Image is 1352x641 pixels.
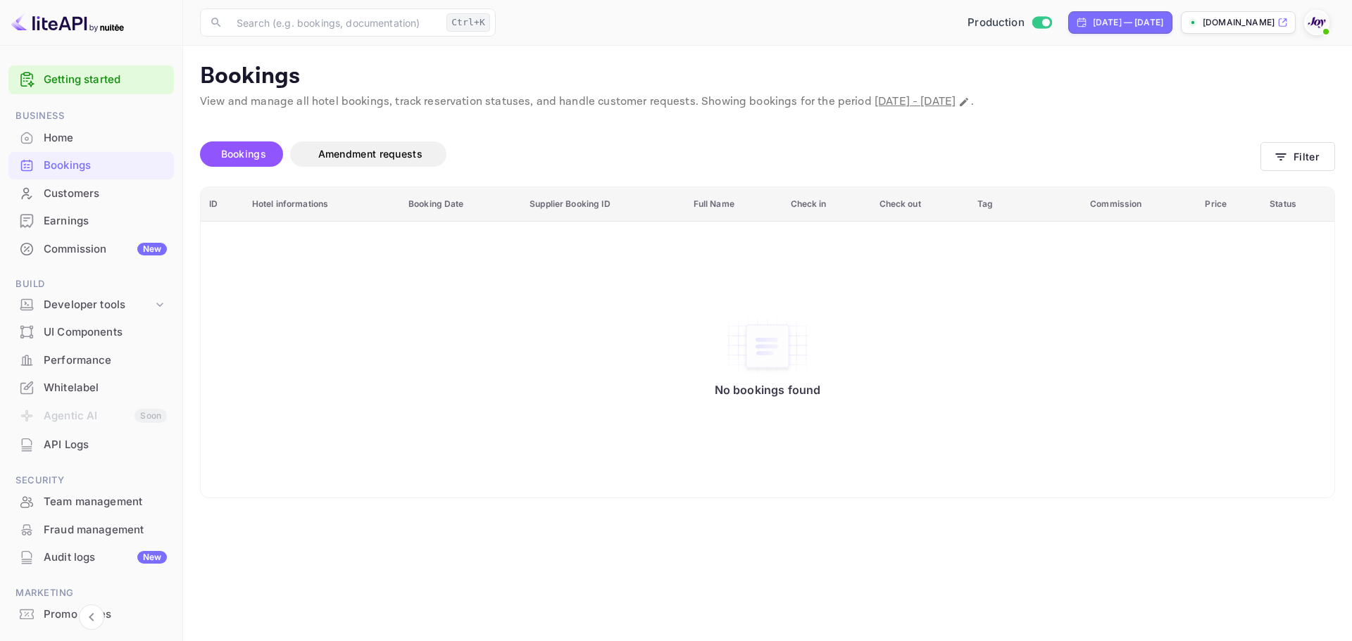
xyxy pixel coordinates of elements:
span: Build [8,277,174,292]
div: API Logs [8,431,174,459]
button: Collapse navigation [79,604,104,630]
div: New [137,243,167,255]
div: Commission [44,241,167,258]
th: Full Name [685,187,782,222]
th: ID [201,187,244,222]
th: Booking Date [400,187,521,222]
div: Developer tools [44,297,153,313]
th: Commission [1082,187,1196,222]
img: With Joy [1306,11,1328,34]
div: [DATE] — [DATE] [1093,16,1163,29]
a: Getting started [44,72,167,88]
input: Search (e.g. bookings, documentation) [228,8,441,37]
div: Ctrl+K [446,13,490,32]
span: Bookings [221,148,266,160]
div: Fraud management [8,516,174,544]
th: Hotel informations [244,187,400,222]
img: No bookings found [725,317,810,376]
th: Status [1261,187,1334,222]
span: Business [8,108,174,124]
span: [DATE] - [DATE] [875,94,956,109]
div: Developer tools [8,293,174,317]
table: booking table [201,187,1334,497]
a: Home [8,125,174,151]
a: Team management [8,488,174,514]
th: Check out [871,187,970,222]
span: Amendment requests [318,148,423,160]
div: Audit logs [44,550,167,566]
a: UI Components [8,319,174,345]
p: No bookings found [715,383,821,397]
div: Home [44,130,167,146]
div: Promo codes [44,607,167,623]
div: Performance [8,347,174,374]
th: Tag [969,187,1082,222]
a: Bookings [8,152,174,178]
div: Audit logsNew [8,544,174,571]
div: Whitelabel [8,374,174,402]
div: CommissionNew [8,236,174,263]
a: Audit logsNew [8,544,174,570]
p: Bookings [200,63,1335,91]
a: Earnings [8,208,174,234]
p: [DOMAIN_NAME] [1203,16,1275,29]
div: account-settings tabs [200,141,1260,167]
th: Check in [782,187,871,222]
div: New [137,551,167,564]
p: View and manage all hotel bookings, track reservation statuses, and handle customer requests. Sho... [200,94,1335,110]
button: Filter [1260,142,1335,171]
button: Change date range [957,95,971,109]
div: Earnings [8,208,174,235]
a: CommissionNew [8,236,174,262]
div: Performance [44,353,167,369]
div: UI Components [44,324,167,341]
div: API Logs [44,437,167,453]
div: Team management [8,488,174,516]
div: Team management [44,494,167,510]
th: Supplier Booking ID [521,187,684,222]
a: Customers [8,180,174,206]
div: Earnings [44,213,167,229]
a: Performance [8,347,174,373]
a: Fraud management [8,516,174,542]
div: Getting started [8,65,174,94]
div: Bookings [8,152,174,179]
div: Customers [8,180,174,208]
div: UI Components [8,319,174,346]
span: Security [8,473,174,488]
div: Fraud management [44,522,167,538]
th: Price [1196,187,1261,222]
div: Promo codes [8,601,174,628]
div: Home [8,125,174,152]
div: Whitelabel [44,380,167,396]
a: API Logs [8,431,174,457]
span: Marketing [8,585,174,601]
a: Whitelabel [8,374,174,400]
span: Production [968,15,1025,31]
a: Promo codes [8,601,174,627]
div: Switch to Sandbox mode [962,15,1057,31]
div: Bookings [44,158,167,174]
div: Customers [44,186,167,202]
img: LiteAPI logo [11,11,124,34]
